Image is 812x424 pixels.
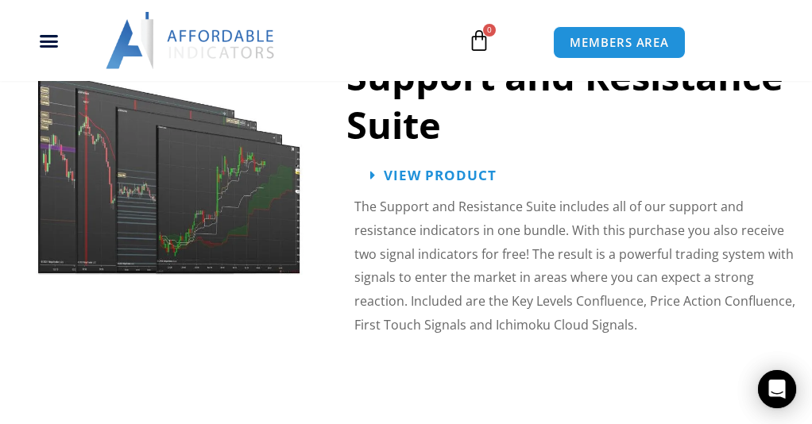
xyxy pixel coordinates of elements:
[9,25,89,56] div: Menu Toggle
[346,51,783,150] a: Support and Resistance Suite
[106,12,276,69] img: LogoAI | Affordable Indicators – NinjaTrader
[36,45,304,276] img: Support and Resistance Suite 1 | Affordable Indicators – NinjaTrader
[354,195,796,337] p: The Support and Resistance Suite includes all of our support and resistance indicators in one bun...
[370,168,497,182] a: View Product
[483,24,496,37] span: 0
[553,26,686,59] a: MEMBERS AREA
[758,370,796,408] div: Open Intercom Messenger
[384,168,497,182] span: View Product
[570,37,669,48] span: MEMBERS AREA
[444,17,514,64] a: 0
